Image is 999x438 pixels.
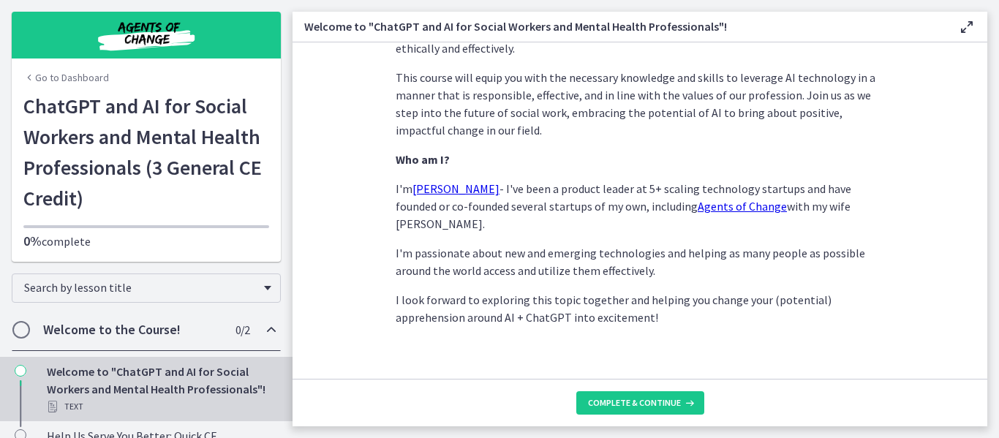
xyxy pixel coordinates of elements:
[396,291,884,326] p: I look forward to exploring this topic together and helping you change your (potential) apprehens...
[235,321,249,339] span: 0 / 2
[396,69,884,139] p: This course will equip you with the necessary knowledge and skills to leverage AI technology in a...
[23,233,269,250] p: complete
[12,273,281,303] div: Search by lesson title
[412,181,499,196] a: [PERSON_NAME]
[576,391,704,415] button: Complete & continue
[396,180,884,233] p: I'm - I've been a product leader at 5+ scaling technology startups and have founded or co-founded...
[47,363,275,415] div: Welcome to "ChatGPT and AI for Social Workers and Mental Health Professionals"!
[396,152,450,167] strong: Who am I?
[59,18,234,53] img: Agents of Change
[588,397,681,409] span: Complete & continue
[304,18,935,35] h3: Welcome to "ChatGPT and AI for Social Workers and Mental Health Professionals"!
[23,70,109,85] a: Go to Dashboard
[23,91,269,214] h1: ChatGPT and AI for Social Workers and Mental Health Professionals (3 General CE Credit)
[698,199,787,214] a: Agents of Change
[23,233,42,249] span: 0%
[24,280,257,295] span: Search by lesson title
[43,321,222,339] h2: Welcome to the Course!
[396,244,884,279] p: I'm passionate about new and emerging technologies and helping as many people as possible around ...
[47,398,275,415] div: Text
